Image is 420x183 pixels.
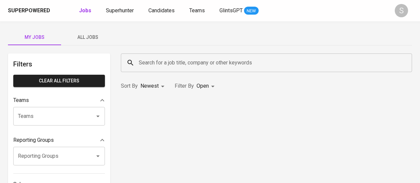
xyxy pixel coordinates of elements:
h6: Filters [13,59,105,69]
div: Open [197,80,217,92]
a: GlintsGPT NEW [219,7,259,15]
span: Candidates [148,7,175,14]
div: Newest [140,80,167,92]
img: app logo [51,6,60,16]
span: My Jobs [12,33,57,42]
a: Superhunter [106,7,135,15]
p: Reporting Groups [13,136,54,144]
a: Candidates [148,7,176,15]
span: Superhunter [106,7,134,14]
span: Open [197,83,209,89]
a: Superpoweredapp logo [8,6,60,16]
div: Teams [13,94,105,107]
span: All Jobs [65,33,110,42]
div: Reporting Groups [13,134,105,147]
p: Filter By [175,82,194,90]
div: Superpowered [8,7,50,15]
button: Open [93,151,103,161]
span: NEW [244,8,259,14]
button: Open [93,112,103,121]
span: GlintsGPT [219,7,243,14]
b: Jobs [79,7,91,14]
p: Teams [13,96,29,104]
p: Sort By [121,82,138,90]
span: Clear All filters [19,77,100,85]
a: Jobs [79,7,93,15]
a: Teams [189,7,206,15]
button: Clear All filters [13,75,105,87]
p: Newest [140,82,159,90]
span: Teams [189,7,205,14]
div: S [395,4,408,17]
